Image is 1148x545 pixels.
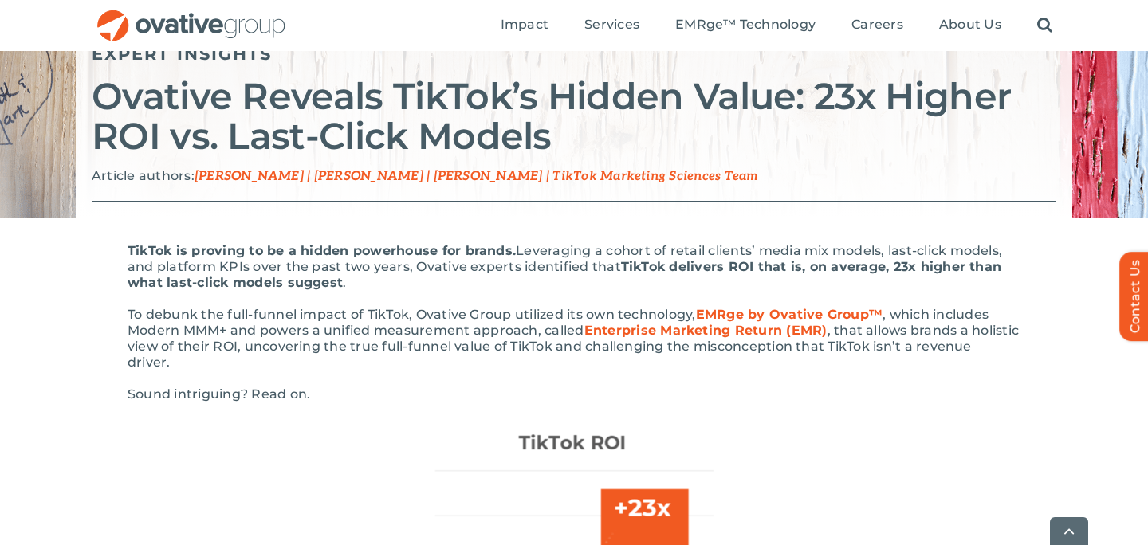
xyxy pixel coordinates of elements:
a: About Us [939,17,1001,34]
span: About Us [939,17,1001,33]
span: [PERSON_NAME] | [PERSON_NAME] | [PERSON_NAME] | TikTok Marketing Sciences Team [195,169,759,184]
a: Impact [501,17,548,34]
a: Careers [851,17,903,34]
span: TikTok delivers ROI that is, on average, 23x higher than what last-click models suggest [128,259,1001,290]
span: Careers [851,17,903,33]
span: To debunk the full-funnel impact of TikTok, Ovative Group utilized its own technology, [128,307,696,322]
a: Enterprise Marketing Return (EMR) [584,323,828,338]
span: . [343,275,346,290]
span: , that allows brands a holistic view of their ROI, uncovering the true full-funnel value of TikTo... [128,323,1019,370]
a: EMRge by Ovative Group™ [696,307,883,322]
span: Services [584,17,639,33]
h2: Ovative Reveals TikTok’s Hidden Value: 23x Higher ROI vs. Last-Click Models [92,76,1056,156]
span: TikTok is proving to be a hidden powerhouse for brands. [128,243,516,258]
span: Leveraging a cohort of retail clients’ media mix models, last-click models, and platform KPIs ove... [128,243,1002,274]
a: EMRge™ Technology [675,17,816,34]
span: EMRge™ Technology [675,17,816,33]
span: Sound intriguing? Read on. [128,386,310,402]
span: , which includes Modern MMM+ and powers a unified measurement approach, called [128,307,989,338]
p: Article authors: [92,168,1056,185]
a: Expert Insights [92,44,273,64]
a: Services [584,17,639,34]
a: OG_Full_horizontal_RGB [96,8,287,23]
a: Search [1037,17,1052,34]
span: Impact [501,17,548,33]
